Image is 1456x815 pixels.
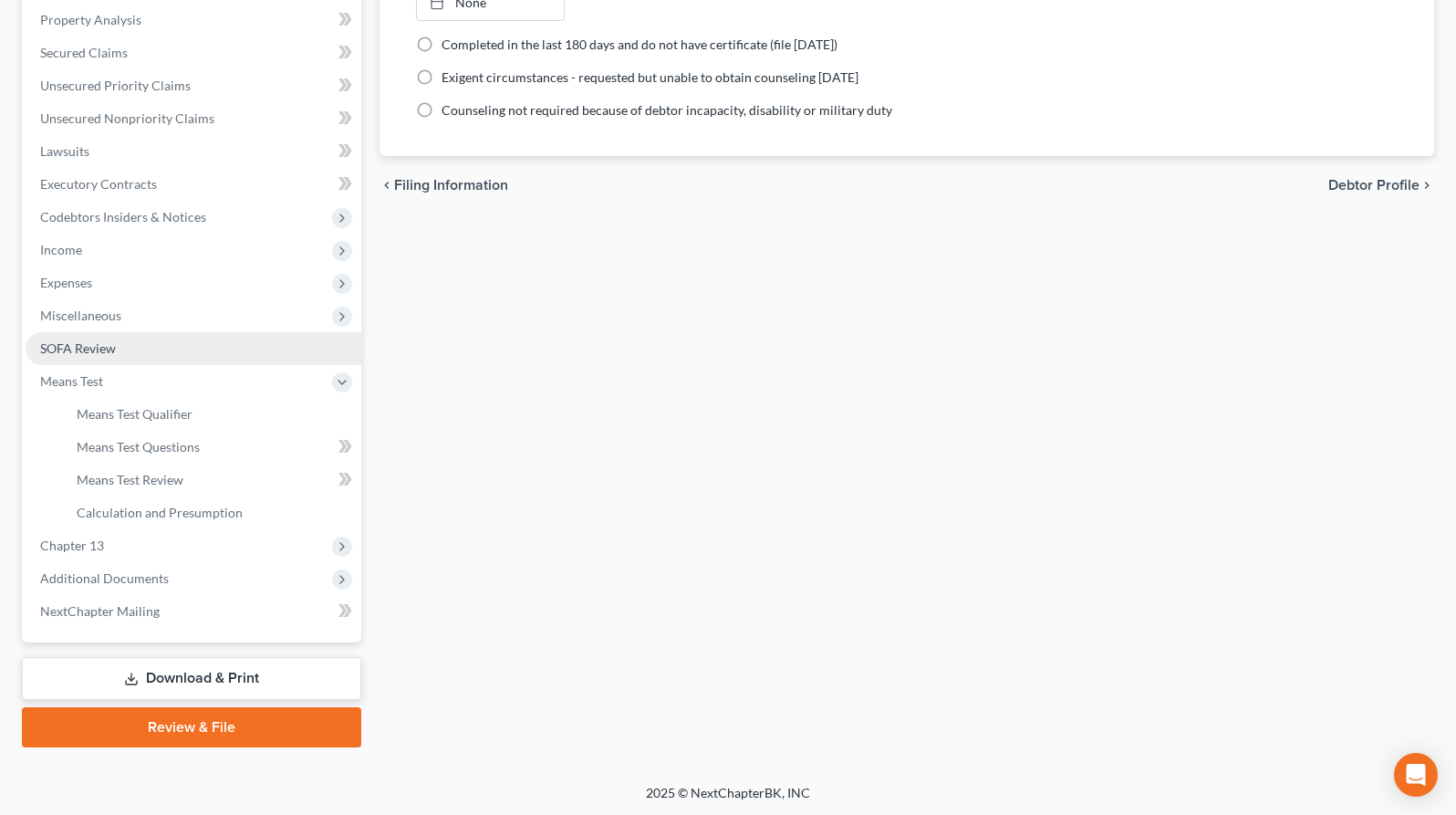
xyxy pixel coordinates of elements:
[62,464,361,496] a: Means Test Review
[40,538,104,553] span: Chapter 13
[40,242,82,257] span: Income
[26,332,361,365] a: SOFA Review
[40,12,141,27] span: Property Analysis
[62,431,361,464] a: Means Test Questions
[40,209,206,225] span: Codebtors Insiders & Notices
[26,69,361,102] a: Unsecured Priority Claims
[380,178,508,193] button: chevron_left Filing Information
[26,4,361,37] a: Property Analysis
[62,398,361,431] a: Means Test Qualifier
[40,340,116,356] span: SOFA Review
[442,69,858,85] span: Exigent circumstances - requested but unable to obtain counseling [DATE]
[442,37,837,52] span: Completed in the last 180 days and do not have certificate (file [DATE])
[40,603,160,619] span: NextChapter Mailing
[40,176,157,192] span: Executory Contracts
[26,168,361,201] a: Executory Contracts
[26,102,361,135] a: Unsecured Nonpriority Claims
[40,373,103,389] span: Means Test
[26,37,361,69] a: Secured Claims
[77,439,200,455] span: Means Test Questions
[442,102,892,118] span: Counseling not required because of debtor incapacity, disability or military duty
[26,135,361,168] a: Lawsuits
[62,496,361,529] a: Calculation and Presumption
[40,308,121,323] span: Miscellaneous
[77,472,183,487] span: Means Test Review
[40,275,92,290] span: Expenses
[77,505,243,520] span: Calculation and Presumption
[1420,178,1434,193] i: chevron_right
[77,406,192,422] span: Means Test Qualifier
[40,570,169,586] span: Additional Documents
[1328,178,1434,193] button: Debtor Profile chevron_right
[22,657,361,700] a: Download & Print
[40,143,89,159] span: Lawsuits
[1328,178,1420,193] span: Debtor Profile
[22,707,361,747] a: Review & File
[380,178,394,193] i: chevron_left
[1394,753,1438,797] div: Open Intercom Messenger
[40,78,191,93] span: Unsecured Priority Claims
[40,45,128,60] span: Secured Claims
[26,595,361,628] a: NextChapter Mailing
[40,110,214,126] span: Unsecured Nonpriority Claims
[394,178,508,193] span: Filing Information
